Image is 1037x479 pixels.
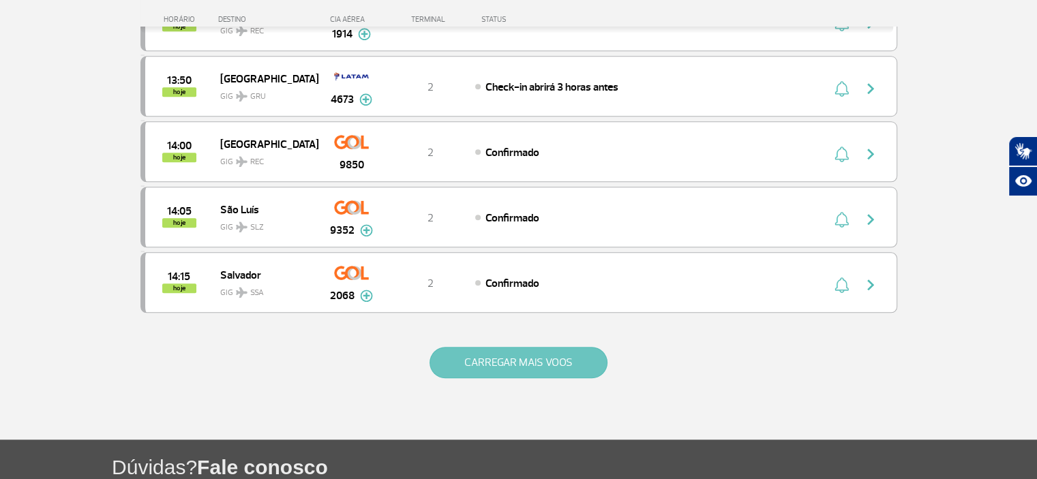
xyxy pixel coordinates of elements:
[340,157,364,173] span: 9850
[862,277,879,293] img: seta-direita-painel-voo.svg
[236,91,247,102] img: destiny_airplane.svg
[250,221,264,234] span: SLZ
[835,80,849,97] img: sino-painel-voo.svg
[427,80,434,94] span: 2
[220,214,307,234] span: GIG
[485,146,539,159] span: Confirmado
[220,266,307,283] span: Salvador
[835,211,849,228] img: sino-painel-voo.svg
[427,211,434,225] span: 2
[835,277,849,293] img: sino-painel-voo.svg
[359,93,372,106] img: mais-info-painel-voo.svg
[220,83,307,103] span: GIG
[862,146,879,162] img: seta-direita-painel-voo.svg
[485,80,618,94] span: Check-in abrirá 3 horas antes
[331,91,354,108] span: 4673
[197,456,328,478] span: Fale conosco
[162,283,196,293] span: hoje
[167,206,192,216] span: 2025-09-30 14:05:00
[332,26,352,42] span: 1914
[220,279,307,299] span: GIG
[330,288,355,304] span: 2068
[220,149,307,168] span: GIG
[220,135,307,153] span: [GEOGRAPHIC_DATA]
[1008,136,1037,166] button: Abrir tradutor de língua de sinais.
[358,28,371,40] img: mais-info-painel-voo.svg
[485,277,539,290] span: Confirmado
[236,287,247,298] img: destiny_airplane.svg
[162,218,196,228] span: hoje
[862,211,879,228] img: seta-direita-painel-voo.svg
[250,287,264,299] span: SSA
[236,156,247,167] img: destiny_airplane.svg
[485,211,539,225] span: Confirmado
[360,290,373,302] img: mais-info-painel-voo.svg
[162,153,196,162] span: hoje
[475,15,586,24] div: STATUS
[167,76,192,85] span: 2025-09-30 13:50:00
[430,347,607,378] button: CARREGAR MAIS VOOS
[220,69,307,87] span: [GEOGRAPHIC_DATA]
[318,15,386,24] div: CIA AÉREA
[250,156,264,168] span: REC
[168,272,190,281] span: 2025-09-30 14:15:00
[250,91,266,103] span: GRU
[1008,166,1037,196] button: Abrir recursos assistivos.
[1008,136,1037,196] div: Plugin de acessibilidade da Hand Talk.
[162,87,196,97] span: hoje
[427,146,434,159] span: 2
[236,221,247,232] img: destiny_airplane.svg
[360,224,373,236] img: mais-info-painel-voo.svg
[330,222,355,238] span: 9352
[835,146,849,162] img: sino-painel-voo.svg
[427,277,434,290] span: 2
[167,141,192,151] span: 2025-09-30 14:00:00
[862,80,879,97] img: seta-direita-painel-voo.svg
[220,200,307,218] span: São Luís
[386,15,475,24] div: TERMINAL
[218,15,318,24] div: DESTINO
[145,15,219,24] div: HORÁRIO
